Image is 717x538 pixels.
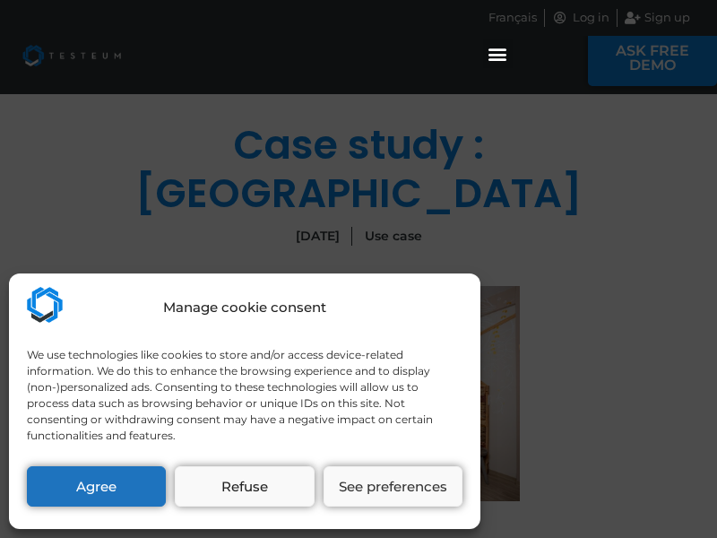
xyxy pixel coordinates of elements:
[27,466,166,507] button: Agree
[324,466,462,507] button: See preferences
[27,287,63,323] img: Testeum.com - Application crowdtesting platform
[175,466,314,507] button: Refuse
[483,39,513,68] div: Menu Toggle
[27,347,461,444] div: We use technologies like cookies to store and/or access device-related information. We do this to...
[163,298,326,318] div: Manage cookie consent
